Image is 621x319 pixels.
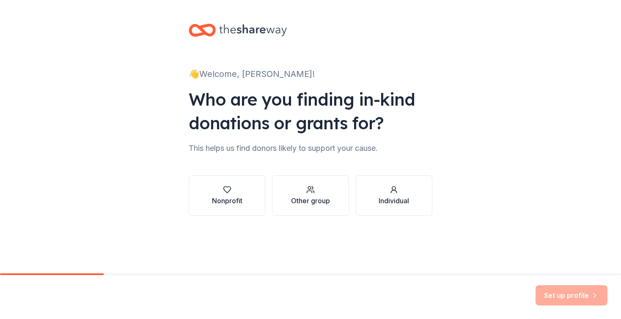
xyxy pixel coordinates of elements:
button: Nonprofit [189,175,265,216]
button: Individual [356,175,432,216]
div: Who are you finding in-kind donations or grants for? [189,87,432,135]
div: Nonprofit [212,196,242,206]
button: Other group [272,175,349,216]
div: 👋 Welcome, [PERSON_NAME]! [189,67,432,81]
div: Individual [379,196,409,206]
div: Other group [291,196,330,206]
div: This helps us find donors likely to support your cause. [189,142,432,155]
